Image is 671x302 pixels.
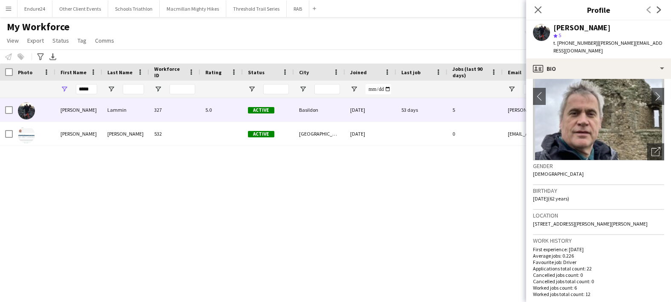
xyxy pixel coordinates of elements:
p: Cancelled jobs count: 0 [533,272,664,278]
span: | [PERSON_NAME][EMAIL_ADDRESS][DOMAIN_NAME] [553,40,662,54]
span: Jobs (last 90 days) [452,66,487,78]
span: Active [248,131,274,137]
h3: Profile [526,4,671,15]
p: Average jobs: 0.226 [533,253,664,259]
h3: Work history [533,237,664,244]
h3: Gender [533,162,664,170]
span: Active [248,107,274,113]
a: Export [24,35,47,46]
h3: Birthday [533,187,664,195]
p: Worked jobs count: 6 [533,285,664,291]
div: Basildon [294,98,345,122]
h3: Location [533,212,664,219]
div: [PERSON_NAME] [55,98,102,122]
input: City Filter Input [314,84,340,94]
span: Rating [205,69,222,75]
span: 5 [559,32,561,38]
div: [GEOGRAPHIC_DATA] [294,122,345,145]
a: Tag [74,35,90,46]
button: Open Filter Menu [299,85,307,93]
div: Lammin [102,98,149,122]
img: Barry McMillan [18,126,35,143]
input: First Name Filter Input [76,84,97,94]
input: Email Filter Input [523,84,668,94]
input: Status Filter Input [263,84,289,94]
button: Other Client Events [52,0,108,17]
span: City [299,69,309,75]
span: t. [PHONE_NUMBER] [553,40,598,46]
input: Joined Filter Input [366,84,391,94]
div: 53 days [396,98,447,122]
span: Last Name [107,69,132,75]
div: Bio [526,58,671,79]
span: [STREET_ADDRESS][PERSON_NAME][PERSON_NAME] [533,221,648,227]
input: Last Name Filter Input [123,84,144,94]
input: Workforce ID Filter Input [170,84,195,94]
span: [DEMOGRAPHIC_DATA] [533,171,584,177]
div: [DATE] [345,122,396,145]
button: RAB [287,0,309,17]
button: Open Filter Menu [248,85,256,93]
div: [PERSON_NAME] [553,24,611,32]
a: Comms [92,35,118,46]
button: Open Filter Menu [107,85,115,93]
div: Open photos pop-in [647,143,664,160]
button: Macmillan Mighty Hikes [160,0,226,17]
span: [DATE] (62 years) [533,195,569,202]
span: Workforce ID [154,66,185,78]
div: 532 [149,122,200,145]
button: Open Filter Menu [350,85,358,93]
p: Applications total count: 22 [533,265,664,272]
span: My Workforce [7,20,69,33]
a: View [3,35,22,46]
button: Open Filter Menu [154,85,162,93]
span: Photo [18,69,32,75]
span: Status [248,69,265,75]
img: Crew avatar or photo [533,32,664,160]
span: Comms [95,37,114,44]
div: 5.0 [200,98,243,122]
span: Status [52,37,69,44]
p: First experience: [DATE] [533,246,664,253]
button: Open Filter Menu [60,85,68,93]
span: Email [508,69,521,75]
span: Export [27,37,44,44]
p: Cancelled jobs total count: 0 [533,278,664,285]
div: 0 [447,122,503,145]
div: 327 [149,98,200,122]
a: Status [49,35,72,46]
div: [PERSON_NAME] [102,122,149,145]
button: Open Filter Menu [508,85,515,93]
button: Threshold Trail Series [226,0,287,17]
app-action-btn: Export XLSX [48,52,58,62]
button: Endure24 [17,0,52,17]
button: Schools Triathlon [108,0,160,17]
span: Joined [350,69,367,75]
p: Favourite job: Driver [533,259,664,265]
span: Tag [78,37,86,44]
div: 5 [447,98,503,122]
div: [PERSON_NAME] [55,122,102,145]
span: First Name [60,69,86,75]
div: [DATE] [345,98,396,122]
p: Worked jobs total count: 12 [533,291,664,297]
span: View [7,37,19,44]
img: Barry Lammin [18,102,35,119]
app-action-btn: Advanced filters [35,52,46,62]
span: Last job [401,69,420,75]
